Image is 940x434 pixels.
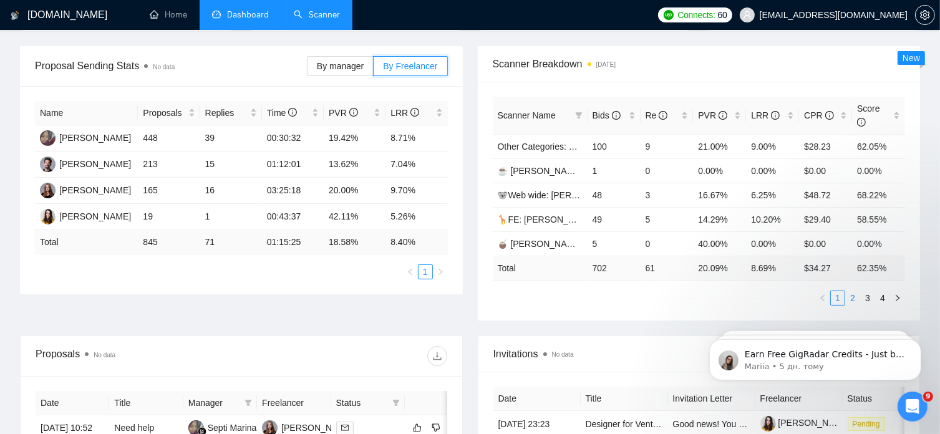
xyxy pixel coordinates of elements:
td: 13.62% [324,152,385,178]
li: 3 [860,291,875,306]
button: setting [915,5,935,25]
a: RV[PERSON_NAME] [40,158,131,168]
li: 2 [845,291,860,306]
span: 9 [923,392,933,402]
td: 845 [138,230,200,254]
img: RV [40,157,56,172]
th: Manager [183,391,257,415]
td: 20.09 % [693,256,746,280]
td: 40.00% [693,231,746,256]
a: 🦒FE: [PERSON_NAME] [498,215,596,224]
div: [PERSON_NAME] [59,131,131,145]
span: right [894,294,901,302]
td: 14.29% [693,207,746,231]
span: dislike [432,423,440,433]
td: 5 [641,207,694,231]
span: dashboard [212,10,221,19]
th: Date [493,387,581,411]
td: 39 [200,125,262,152]
span: No data [153,64,175,70]
span: mail [341,424,349,432]
a: TB[PERSON_NAME] [262,422,353,432]
a: Need help [114,423,154,433]
td: 1 [588,158,641,183]
td: 61 [641,256,694,280]
iframe: Intercom notifications повідомлення [690,313,940,400]
td: 15 [200,152,262,178]
a: VG[PERSON_NAME] [40,132,131,142]
th: Invitation Letter [668,387,755,411]
span: Manager [188,396,240,410]
div: [PERSON_NAME] [59,183,131,197]
span: filter [392,399,400,407]
th: Title [109,391,183,415]
img: upwork-logo.png [664,10,674,20]
td: 0.00% [852,231,905,256]
a: 🐨Web wide: [PERSON_NAME] 03/07 humor trigger [498,190,702,200]
span: info-circle [410,108,419,117]
a: homeHome [150,9,187,20]
span: 60 [718,8,727,22]
td: Total [35,230,138,254]
span: info-circle [857,118,866,127]
img: c1Z9G9ximPywiqLChOD4O5HYG3b0mp9fAhkd0B8Lsk76hFJbPHarsqJcTPm9o4qGpm [760,416,776,432]
span: filter [575,112,583,119]
td: 0.00% [693,158,746,183]
th: Name [35,101,138,125]
th: Date [36,391,109,415]
td: 7.04% [385,152,447,178]
td: 68.22% [852,183,905,207]
span: filter [390,393,402,412]
span: PVR [698,110,727,120]
td: 702 [588,256,641,280]
td: 8.71% [385,125,447,152]
li: 1 [418,264,433,279]
td: 48 [588,183,641,207]
a: [PERSON_NAME] [760,418,850,428]
span: user [743,11,752,19]
span: LRR [390,108,419,118]
span: info-circle [288,108,297,117]
td: 16.67% [693,183,746,207]
td: 00:43:37 [262,204,324,230]
td: 01:12:01 [262,152,324,178]
td: 1 [200,204,262,230]
td: 21.00% [693,134,746,158]
iframe: Intercom live chat [898,392,928,422]
td: 8.40 % [385,230,447,254]
td: Total [493,256,588,280]
td: 0.00% [852,158,905,183]
span: Proposal Sending Stats [35,58,307,74]
span: PVR [329,108,358,118]
img: VK [40,209,56,224]
div: [PERSON_NAME] [59,157,131,171]
span: CPR [804,110,833,120]
div: [PERSON_NAME] [59,210,131,223]
li: Previous Page [403,264,418,279]
span: info-circle [659,111,667,120]
div: Proposals [36,346,241,366]
span: info-circle [349,108,358,117]
td: 19 [138,204,200,230]
span: Scanner Name [498,110,556,120]
td: 62.05% [852,134,905,158]
td: 18.58 % [324,230,385,254]
td: $28.23 [799,134,852,158]
td: 6.25% [746,183,799,207]
a: 1 [831,291,845,305]
a: 1 [419,265,432,279]
span: 🧉 [PERSON_NAME] | Web Wide: 23/07 - Bid in Range [498,239,714,249]
img: logo [11,6,19,26]
td: 8.69 % [746,256,799,280]
li: Previous Page [815,291,830,306]
td: 0 [641,231,694,256]
li: 4 [875,291,890,306]
button: left [403,264,418,279]
button: left [815,291,830,306]
td: 16 [200,178,262,204]
td: $48.72 [799,183,852,207]
button: download [427,346,447,366]
a: TB[PERSON_NAME] [40,185,131,195]
span: No data [552,351,574,358]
